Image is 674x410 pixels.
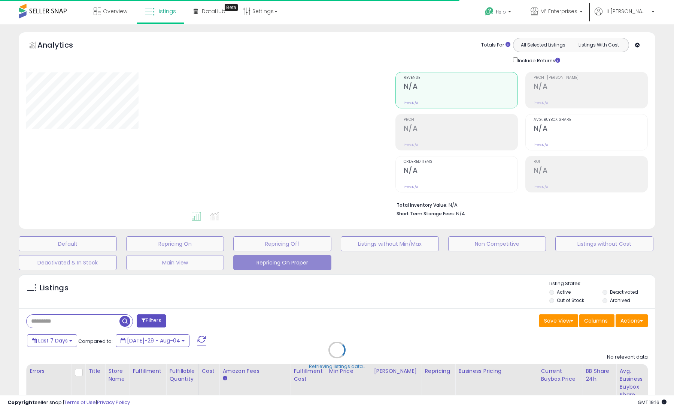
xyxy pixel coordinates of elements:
span: Ordered Items [404,160,517,164]
button: Default [19,236,117,251]
span: DataHub [202,8,225,15]
span: Profit [404,118,517,122]
span: Hi [PERSON_NAME] [604,8,649,15]
i: Get Help [485,7,494,16]
span: N/A [456,210,465,217]
div: Totals For [481,42,510,49]
button: Main View [126,255,224,270]
button: All Selected Listings [515,40,571,50]
a: Hi [PERSON_NAME] [595,8,655,24]
button: Listings without Cost [555,236,653,251]
span: ROI [534,160,647,164]
span: Help [496,9,506,15]
h2: N/A [404,82,517,92]
small: Prev: N/A [534,143,548,147]
h5: Analytics [37,40,88,52]
small: Prev: N/A [404,143,418,147]
small: Prev: N/A [534,101,548,105]
small: Prev: N/A [404,101,418,105]
h2: N/A [534,166,647,176]
span: Overview [103,8,127,15]
h2: N/A [404,166,517,176]
h2: N/A [404,124,517,134]
span: M² Enterprises [540,8,577,15]
small: Prev: N/A [534,185,548,189]
div: Include Returns [507,56,569,65]
a: Help [479,1,519,24]
span: Avg. Buybox Share [534,118,647,122]
button: Repricing On Proper [233,255,331,270]
div: Tooltip anchor [225,4,238,11]
span: Listings [157,8,176,15]
button: Repricing Off [233,236,331,251]
small: Prev: N/A [404,185,418,189]
button: Deactivated & In Stock [19,255,117,270]
button: Listings without Min/Max [341,236,439,251]
span: Profit [PERSON_NAME] [534,76,647,80]
div: Retrieving listings data.. [309,363,365,370]
b: Total Inventory Value: [397,202,447,208]
div: seller snap | | [7,399,130,406]
span: Revenue [404,76,517,80]
button: Repricing On [126,236,224,251]
button: Listings With Cost [571,40,626,50]
strong: Copyright [7,399,35,406]
li: N/A [397,200,642,209]
b: Short Term Storage Fees: [397,210,455,217]
button: Non Competitive [448,236,546,251]
h2: N/A [534,82,647,92]
h2: N/A [534,124,647,134]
